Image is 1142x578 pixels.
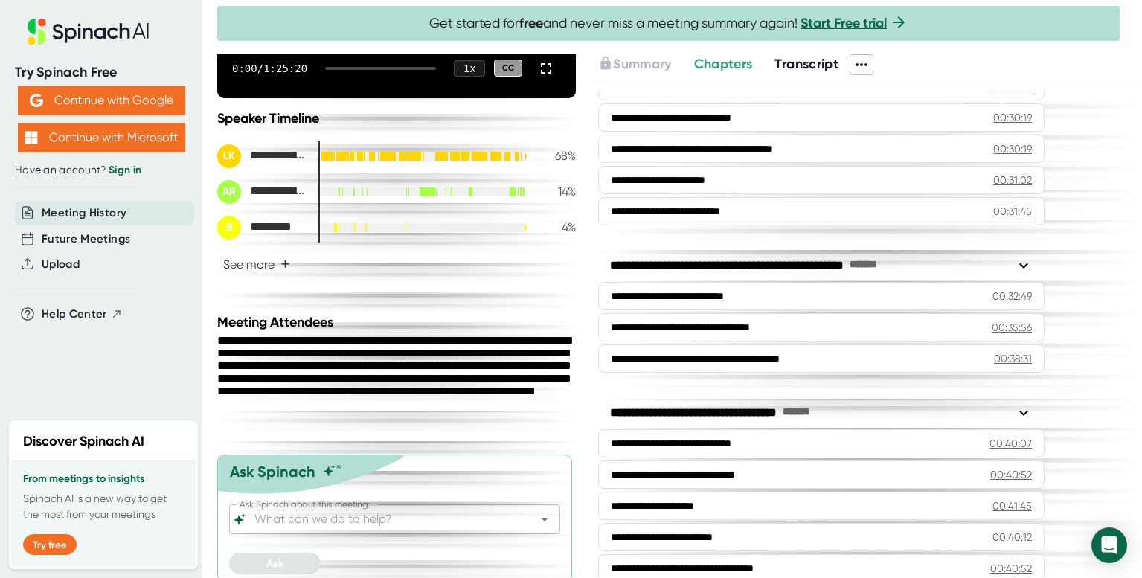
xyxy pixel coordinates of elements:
[217,180,241,204] div: AR
[42,306,107,323] span: Help Center
[18,86,185,115] button: Continue with Google
[217,180,307,204] div: Adrienne Robinson
[217,251,296,277] button: See more+
[23,491,184,522] p: Spinach AI is a new way to get the most from your meetings
[534,509,555,530] button: Open
[217,216,241,240] div: B
[229,553,321,574] button: Ask
[801,15,887,31] a: Start Free trial
[232,62,307,74] div: 0:00 / 1:25:20
[251,509,512,530] input: What can we do to help?
[217,144,241,168] div: LK
[992,320,1032,335] div: 00:35:56
[598,54,671,74] button: Summary
[993,110,1032,125] div: 00:30:19
[23,431,144,452] h2: Discover Spinach AI
[539,184,576,199] div: 14 %
[694,54,753,74] button: Chapters
[217,314,580,330] div: Meeting Attendees
[23,534,77,555] button: Try free
[266,557,283,570] span: Ask
[217,110,576,126] div: Speaker Timeline
[429,15,908,32] span: Get started for and never miss a meeting summary again!
[42,306,123,323] button: Help Center
[992,530,1032,545] div: 00:40:12
[990,467,1032,482] div: 00:40:52
[774,54,838,74] button: Transcript
[992,498,1032,513] div: 00:41:45
[42,231,130,248] button: Future Meetings
[230,463,315,481] div: Ask Spinach
[23,473,184,485] h3: From meetings to insights
[989,436,1032,451] div: 00:40:07
[694,56,753,72] span: Chapters
[217,144,307,168] div: Liberated Kids
[519,15,543,31] b: free
[494,60,522,77] div: CC
[15,164,187,177] div: Have an account?
[993,204,1032,219] div: 00:31:45
[109,164,141,176] a: Sign in
[42,256,80,273] button: Upload
[42,205,126,222] button: Meeting History
[18,123,185,152] button: Continue with Microsoft
[15,64,187,81] div: Try Spinach Free
[992,289,1032,304] div: 00:32:49
[454,60,485,77] div: 1 x
[994,351,1032,366] div: 00:38:31
[280,258,290,270] span: +
[774,56,838,72] span: Transcript
[993,173,1032,187] div: 00:31:02
[613,56,671,72] span: Summary
[993,141,1032,156] div: 00:30:19
[539,220,576,234] div: 4 %
[539,149,576,163] div: 68 %
[217,216,307,240] div: Bilaliyah
[1091,527,1127,563] div: Open Intercom Messenger
[30,94,43,107] img: Aehbyd4JwY73AAAAAElFTkSuQmCC
[990,561,1032,576] div: 00:40:52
